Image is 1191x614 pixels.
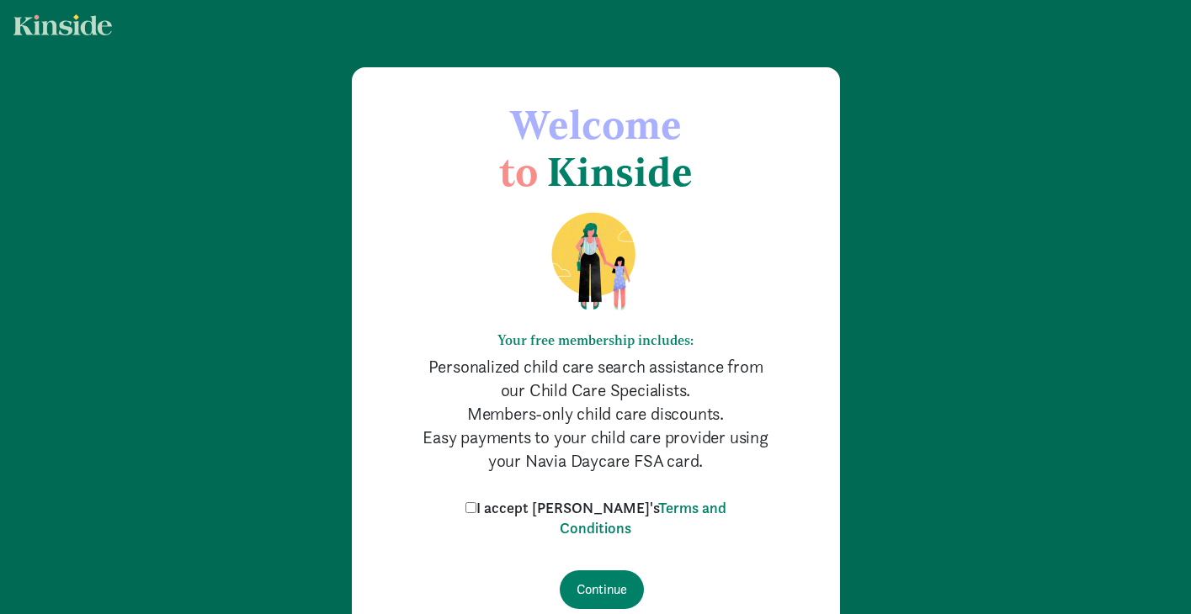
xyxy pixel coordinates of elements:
[465,502,476,513] input: I accept [PERSON_NAME]'sTerms and Conditions
[499,147,538,196] span: to
[560,570,644,609] input: Continue
[419,332,773,348] h6: Your free membership includes:
[13,14,112,35] img: light.svg
[510,100,682,149] span: Welcome
[547,147,693,196] span: Kinside
[560,498,726,537] a: Terms and Conditions
[419,426,773,473] p: Easy payments to your child care provider using your Navia Daycare FSA card.
[419,355,773,402] p: Personalized child care search assistance from our Child Care Specialists.
[461,498,731,538] label: I accept [PERSON_NAME]'s
[419,402,773,426] p: Members-only child care discounts.
[531,211,660,312] img: illustration-mom-daughter.png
